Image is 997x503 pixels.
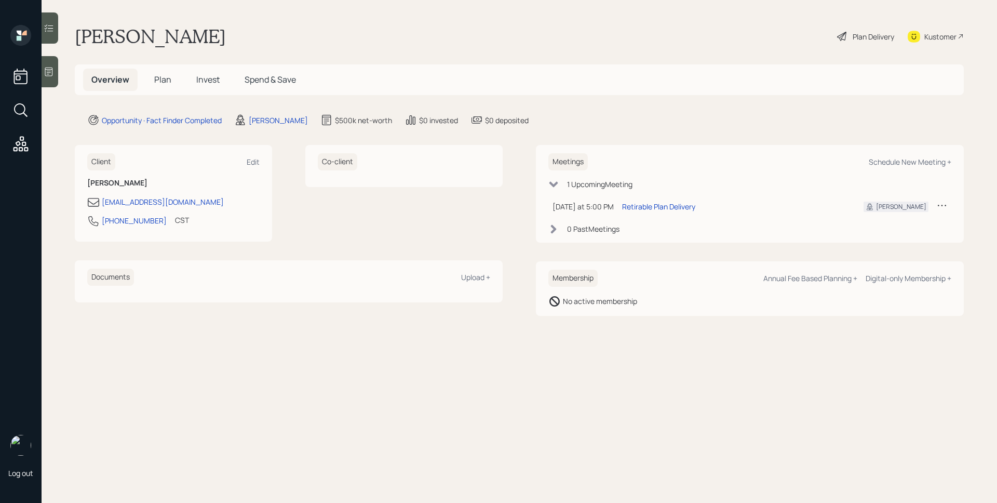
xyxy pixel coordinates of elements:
div: [PERSON_NAME] [876,202,926,211]
div: $0 invested [419,115,458,126]
h6: Documents [87,269,134,286]
h6: [PERSON_NAME] [87,179,260,188]
div: Log out [8,468,33,478]
div: Kustomer [924,31,956,42]
span: Spend & Save [245,74,296,85]
div: Edit [247,157,260,167]
div: $0 deposited [485,115,529,126]
div: Schedule New Meeting + [869,157,951,167]
div: Annual Fee Based Planning + [763,273,857,283]
span: Plan [154,74,171,85]
h6: Membership [548,270,598,287]
div: 1 Upcoming Meeting [567,179,632,190]
h6: Meetings [548,153,588,170]
div: No active membership [563,296,637,307]
div: CST [175,215,189,226]
div: [EMAIL_ADDRESS][DOMAIN_NAME] [102,196,224,207]
div: Digital-only Membership + [866,273,951,283]
div: Plan Delivery [853,31,894,42]
div: Opportunity · Fact Finder Completed [102,115,222,126]
div: [DATE] at 5:00 PM [553,201,614,212]
span: Overview [91,74,129,85]
div: $500k net-worth [335,115,392,126]
h6: Co-client [318,153,357,170]
div: Upload + [461,272,490,282]
h1: [PERSON_NAME] [75,25,226,48]
span: Invest [196,74,220,85]
div: [PERSON_NAME] [249,115,308,126]
div: Retirable Plan Delivery [622,201,695,212]
div: [PHONE_NUMBER] [102,215,167,226]
img: james-distasi-headshot.png [10,435,31,456]
div: 0 Past Meeting s [567,223,619,234]
h6: Client [87,153,115,170]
